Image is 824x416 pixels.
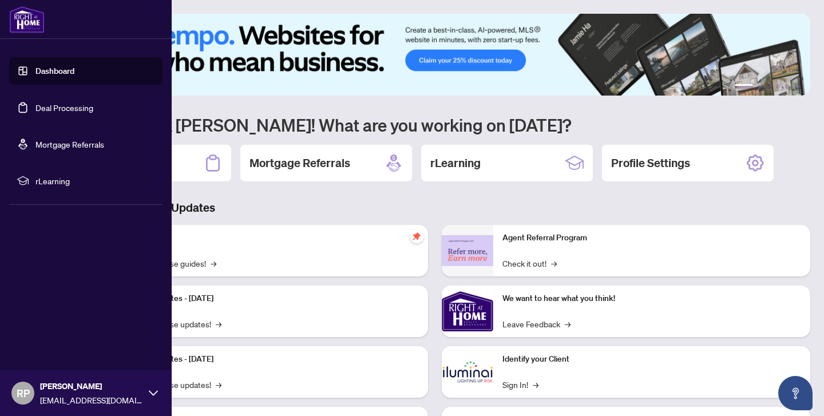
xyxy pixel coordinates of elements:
a: Sign In!→ [502,378,538,391]
img: Identify your Client [442,346,493,398]
span: → [211,257,216,270]
p: Self-Help [120,232,419,244]
button: 5 [785,84,790,89]
span: [PERSON_NAME] [40,380,143,393]
h1: Welcome back [PERSON_NAME]! What are you working on [DATE]? [60,114,810,136]
h2: Profile Settings [611,155,690,171]
p: We want to hear what you think! [502,292,801,305]
span: → [216,318,221,330]
p: Identify your Client [502,353,801,366]
a: Check it out!→ [502,257,557,270]
img: Agent Referral Program [442,235,493,267]
p: Platform Updates - [DATE] [120,353,419,366]
a: Deal Processing [35,102,93,113]
img: We want to hear what you think! [442,286,493,337]
p: Platform Updates - [DATE] [120,292,419,305]
p: Agent Referral Program [502,232,801,244]
button: 2 [758,84,762,89]
span: → [565,318,571,330]
button: 4 [776,84,781,89]
img: logo [9,6,45,33]
span: RP [17,385,30,401]
h2: rLearning [430,155,481,171]
span: pushpin [410,229,423,243]
span: → [551,257,557,270]
button: 3 [767,84,771,89]
button: 6 [794,84,799,89]
a: Mortgage Referrals [35,139,104,149]
span: → [216,378,221,391]
span: rLearning [35,175,154,187]
h3: Brokerage & Industry Updates [60,200,810,216]
img: Slide 0 [60,14,810,96]
span: [EMAIL_ADDRESS][DOMAIN_NAME] [40,394,143,406]
a: Dashboard [35,66,74,76]
a: Leave Feedback→ [502,318,571,330]
span: → [533,378,538,391]
button: 1 [735,84,753,89]
button: Open asap [778,376,813,410]
h2: Mortgage Referrals [249,155,350,171]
